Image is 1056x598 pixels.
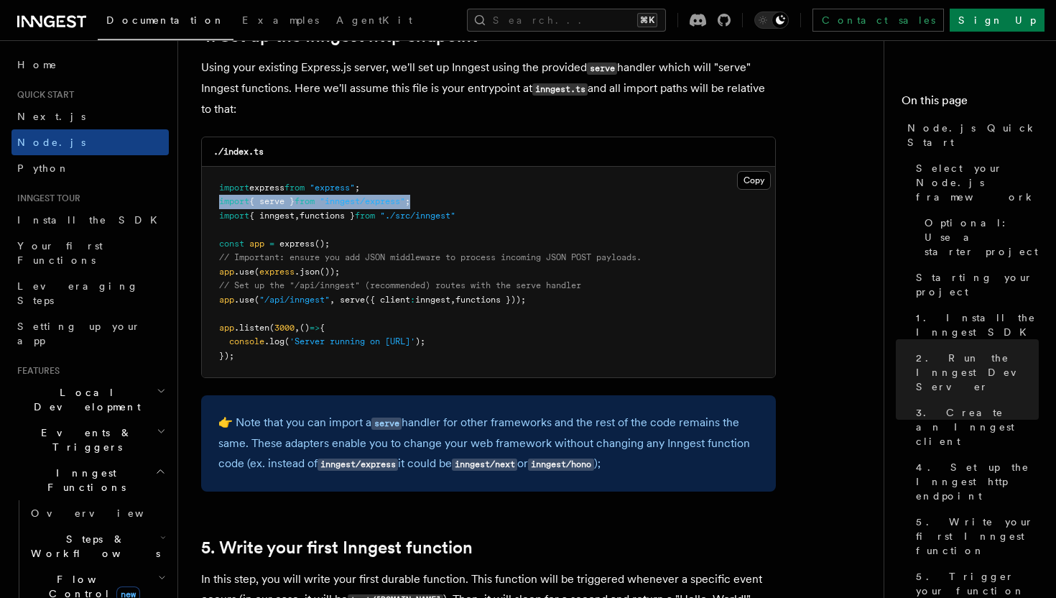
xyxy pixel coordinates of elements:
[219,239,244,249] span: const
[11,420,169,460] button: Events & Triggers
[637,13,657,27] kbd: ⌘K
[11,233,169,273] a: Your first Functions
[300,211,355,221] span: functions }
[17,57,57,72] span: Home
[106,14,225,26] span: Documentation
[295,211,300,221] span: ,
[234,295,254,305] span: .use
[916,351,1039,394] span: 2. Run the Inngest Dev Server
[254,295,259,305] span: (
[219,280,581,290] span: // Set up the "/api/inngest" (recommended) routes with the serve handler
[415,336,425,346] span: );
[249,183,284,193] span: express
[11,466,155,494] span: Inngest Functions
[910,454,1039,509] a: 4. Set up the Inngest http endpoint
[234,323,269,333] span: .listen
[467,9,666,32] button: Search...⌘K
[219,267,234,277] span: app
[916,460,1039,503] span: 4. Set up the Inngest http endpoint
[25,526,169,566] button: Steps & Workflows
[320,196,405,206] span: "inngest/express"
[17,321,141,346] span: Setting up your app
[910,509,1039,563] a: 5. Write your first Inngest function
[201,538,473,558] a: 5. Write your first Inngest function
[907,121,1039,149] span: Node.js Quick Start
[11,385,157,414] span: Local Development
[371,415,402,429] a: serve
[910,305,1039,345] a: 1. Install the Inngest SDK
[249,196,295,206] span: { serve }
[532,83,588,96] code: inngest.ts
[355,211,375,221] span: from
[916,310,1039,339] span: 1. Install the Inngest SDK
[264,336,284,346] span: .log
[528,459,593,471] code: inngest/hono
[219,196,249,206] span: import
[290,336,415,346] span: 'Server running on [URL]'
[229,336,264,346] span: console
[259,267,295,277] span: express
[300,323,310,333] span: ()
[737,171,771,190] button: Copy
[219,351,234,361] span: });
[219,323,234,333] span: app
[284,183,305,193] span: from
[916,405,1039,448] span: 3. Create an Inngest client
[310,323,320,333] span: =>
[31,507,179,519] span: Overview
[219,211,249,221] span: import
[410,295,415,305] span: :
[318,459,398,471] code: inngest/express
[11,89,74,101] span: Quick start
[365,295,410,305] span: ({ client
[320,267,340,277] span: ());
[274,323,295,333] span: 3000
[11,103,169,129] a: Next.js
[269,239,274,249] span: =
[355,183,360,193] span: ;
[11,129,169,155] a: Node.js
[11,379,169,420] button: Local Development
[201,57,776,119] p: Using your existing Express.js server, we'll set up Inngest using the provided handler which will...
[11,155,169,181] a: Python
[916,270,1039,299] span: Starting your project
[213,147,264,157] code: ./index.ts
[249,239,264,249] span: app
[450,295,455,305] span: ,
[902,92,1039,115] h4: On this page
[336,14,412,26] span: AgentKit
[219,252,642,262] span: // Important: ensure you add JSON middleware to process incoming JSON POST payloads.
[17,240,103,266] span: Your first Functions
[279,239,315,249] span: express
[902,115,1039,155] a: Node.js Quick Start
[25,532,160,561] span: Steps & Workflows
[340,295,365,305] span: serve
[812,9,944,32] a: Contact sales
[320,323,325,333] span: {
[415,295,450,305] span: inngest
[295,196,315,206] span: from
[310,183,355,193] span: "express"
[925,216,1039,259] span: Optional: Use a starter project
[234,267,254,277] span: .use
[455,295,526,305] span: functions }));
[98,4,233,40] a: Documentation
[950,9,1045,32] a: Sign Up
[11,313,169,354] a: Setting up your app
[328,4,421,39] a: AgentKit
[11,460,169,500] button: Inngest Functions
[295,267,320,277] span: .json
[269,323,274,333] span: (
[452,459,517,471] code: inngest/next
[17,162,70,174] span: Python
[754,11,789,29] button: Toggle dark mode
[17,280,139,306] span: Leveraging Steps
[218,413,759,474] p: 👉 Note that you can import a handler for other frameworks and the rest of the code remains the sa...
[219,183,249,193] span: import
[315,239,330,249] span: ();
[17,111,85,122] span: Next.js
[919,210,1039,264] a: Optional: Use a starter project
[330,295,335,305] span: ,
[910,345,1039,400] a: 2. Run the Inngest Dev Server
[11,425,157,454] span: Events & Triggers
